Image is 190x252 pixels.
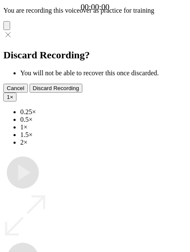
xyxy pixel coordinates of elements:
button: 1× [3,93,16,101]
li: 1.5× [20,131,187,139]
h2: Discard Recording? [3,49,187,61]
li: 0.25× [20,108,187,116]
button: Cancel [3,84,28,93]
li: 1× [20,123,187,131]
li: 0.5× [20,116,187,123]
li: You will not be able to recover this once discarded. [20,69,187,77]
li: 2× [20,139,187,146]
p: You are recording this voiceover as practice for training [3,7,187,14]
span: 1 [7,94,10,100]
a: 00:00:00 [81,3,109,12]
button: Discard Recording [30,84,83,93]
